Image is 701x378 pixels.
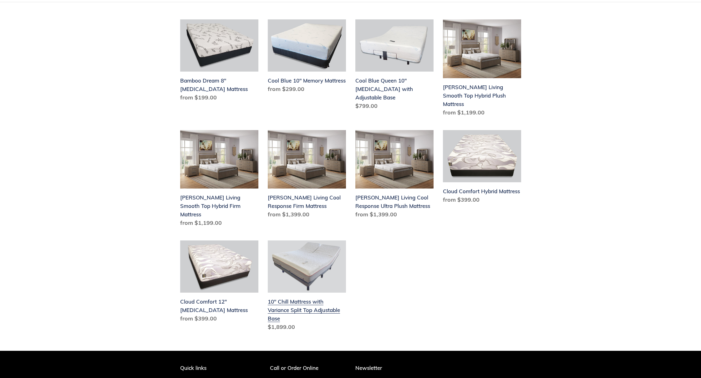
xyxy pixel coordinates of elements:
a: Scott Living Smooth Top Hybrid Plush Mattress [443,19,521,119]
a: 10" Chill Mattress with Variance Split Top Adjustable Base [268,240,346,334]
a: Cloud Comfort Hybrid Mattress [443,130,521,206]
p: Call or Order Online [270,365,346,371]
p: Newsletter [355,365,521,371]
a: Scott Living Cool Response Ultra Plush Mattress [355,130,434,221]
a: Bamboo Dream 8" Memory Foam Mattress [180,19,258,104]
a: Scott Living Smooth Top Hybrid Firm Mattress [180,130,258,230]
p: Quick links [180,365,245,371]
a: Cool Blue Queen 10" Memory Foam with Adjustable Base [355,19,434,113]
a: Cool Blue 10" Memory Mattress [268,19,346,96]
a: Scott Living Cool Response Firm Mattress [268,130,346,221]
a: Cloud Comfort 12" Memory Foam Mattress [180,240,258,325]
